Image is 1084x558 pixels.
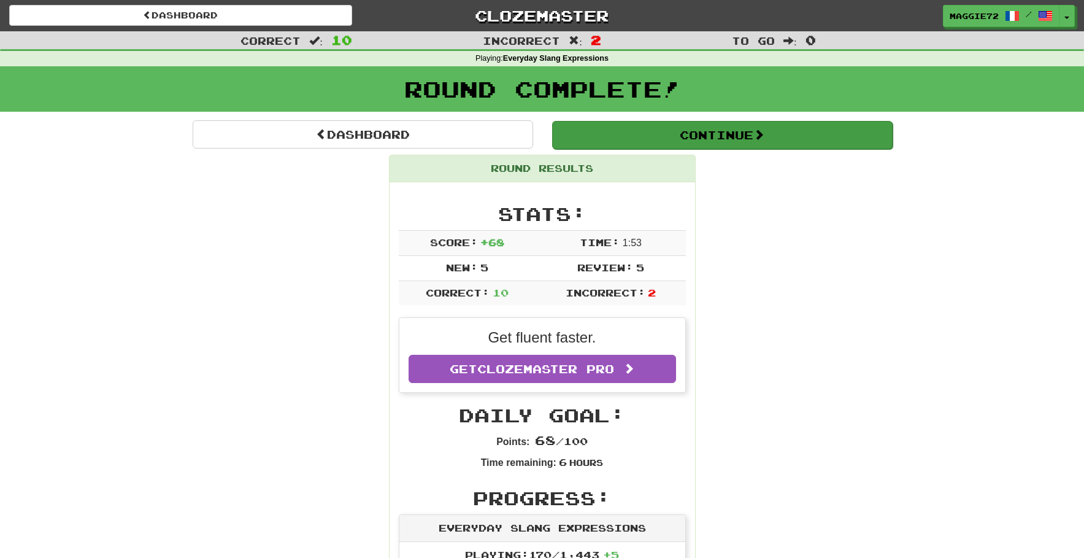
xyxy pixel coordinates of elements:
span: 2 [648,287,656,298]
span: Incorrect [483,34,560,47]
h2: Progress: [399,488,686,508]
div: Round Results [390,155,695,182]
span: 5 [480,262,488,273]
span: / [1026,10,1032,18]
small: Hours [569,457,603,468]
span: Maggie72 [950,10,999,21]
a: GetClozemaster Pro [409,355,676,383]
span: 2 [591,33,601,47]
span: Correct [240,34,301,47]
strong: Points: [496,436,529,447]
span: Clozemaster Pro [477,362,614,376]
a: Dashboard [193,120,533,149]
span: 5 [636,262,644,273]
button: Continue [552,121,893,149]
a: Maggie72 / [943,5,1059,27]
span: 6 [559,456,567,468]
span: 1 : 53 [623,238,642,248]
a: Clozemaster [371,5,713,26]
span: 0 [805,33,816,47]
span: : [309,36,323,46]
span: Time: [580,236,620,248]
span: Score: [430,236,478,248]
div: Everyday Slang Expressions [399,515,685,542]
span: Review: [577,262,633,273]
h1: Round Complete! [4,77,1080,101]
span: 10 [331,33,352,47]
p: Get fluent faster. [409,327,676,348]
span: Correct: [426,287,490,298]
a: Dashboard [9,5,352,26]
strong: Time remaining: [481,457,556,468]
span: + 68 [480,236,504,248]
span: New: [446,262,478,273]
span: Incorrect: [566,287,645,298]
span: 68 [535,433,556,448]
span: / 100 [535,435,588,447]
span: To go [732,34,775,47]
strong: Everyday Slang Expressions [503,54,609,63]
h2: Stats: [399,204,686,224]
span: 10 [493,287,509,298]
span: : [783,36,797,46]
span: : [569,36,582,46]
h2: Daily Goal: [399,405,686,425]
